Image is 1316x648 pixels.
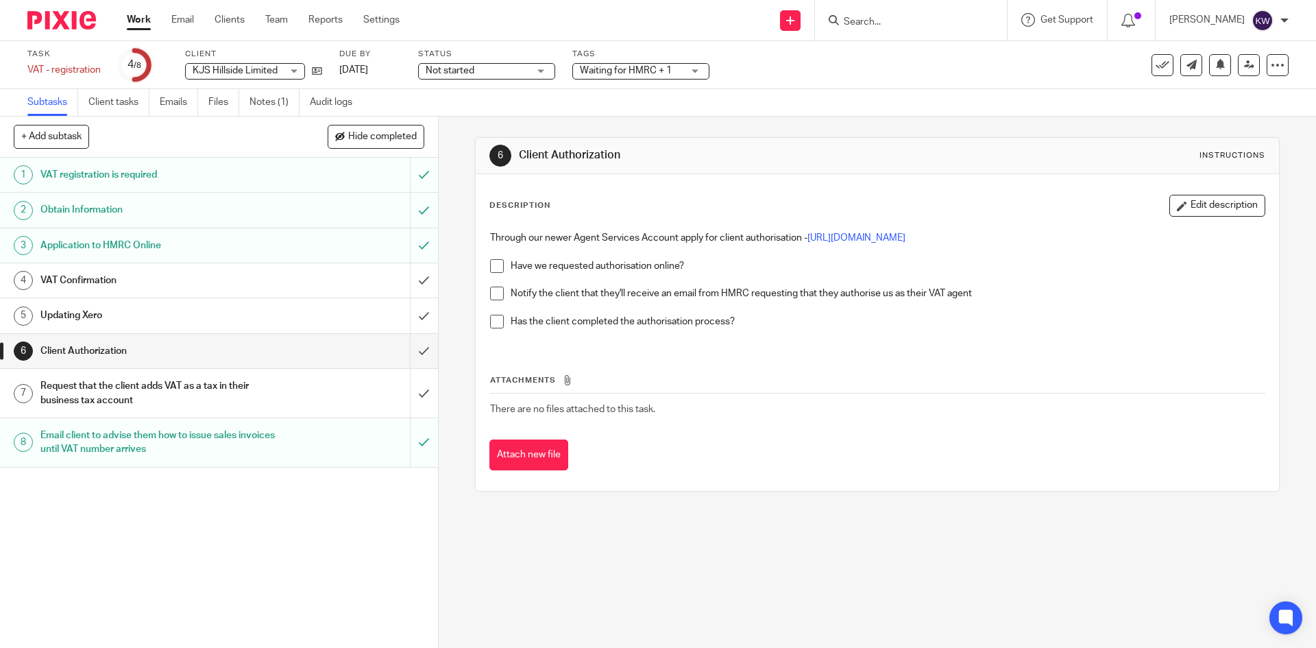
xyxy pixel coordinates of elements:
label: Task [27,49,101,60]
div: 4 [14,271,33,290]
div: 4 [127,57,141,73]
h1: Obtain Information [40,200,278,220]
img: svg%3E [1252,10,1274,32]
h1: Request that the client adds VAT as a tax in their business tax account [40,376,278,411]
button: + Add subtask [14,125,89,148]
a: [URL][DOMAIN_NAME] [807,233,905,243]
div: 7 [14,384,33,403]
a: Email [171,13,194,27]
label: Status [418,49,555,60]
p: [PERSON_NAME] [1169,13,1245,27]
p: Notify the client that they'll receive an email from HMRC requesting that they authorise us as th... [511,287,1264,300]
h1: Application to HMRC Online [40,235,278,256]
a: Audit logs [310,89,363,116]
img: Pixie [27,11,96,29]
span: There are no files attached to this task. [490,405,655,414]
a: Work [127,13,151,27]
span: [DATE] [339,65,368,75]
a: Clients [215,13,245,27]
div: 2 [14,201,33,220]
div: Instructions [1199,150,1265,161]
p: Has the client completed the authorisation process? [511,315,1264,328]
div: VAT - registration [27,63,101,77]
div: 6 [14,341,33,361]
label: Client [185,49,322,60]
div: 5 [14,307,33,326]
button: Edit description [1169,195,1265,217]
label: Tags [572,49,709,60]
span: Hide completed [348,132,417,143]
p: Through our newer Agent Services Account apply for client authorisation - [490,231,1264,245]
p: Have we requested authorisation online? [511,259,1264,273]
a: Settings [363,13,400,27]
h1: VAT Confirmation [40,270,278,291]
span: Attachments [490,376,556,384]
small: /8 [134,62,141,69]
a: Files [208,89,239,116]
div: 6 [489,145,511,167]
h1: Updating Xero [40,305,278,326]
a: Subtasks [27,89,78,116]
input: Search [842,16,966,29]
h1: Email client to advise them how to issue sales invoices until VAT number arrives [40,425,278,460]
div: 3 [14,236,33,255]
a: Emails [160,89,198,116]
label: Due by [339,49,401,60]
a: Reports [308,13,343,27]
a: Client tasks [88,89,149,116]
a: Team [265,13,288,27]
span: KJS Hillside Limited [193,66,278,75]
h1: VAT registration is required [40,165,278,185]
p: Description [489,200,550,211]
div: 8 [14,433,33,452]
button: Attach new file [489,440,568,470]
span: Not started [426,66,474,75]
span: Get Support [1040,15,1093,25]
span: Waiting for HMRC + 1 [580,66,672,75]
button: Hide completed [328,125,424,148]
h1: Client Authorization [519,148,907,163]
h1: Client Authorization [40,341,278,361]
a: Notes (1) [249,89,300,116]
div: 1 [14,165,33,184]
